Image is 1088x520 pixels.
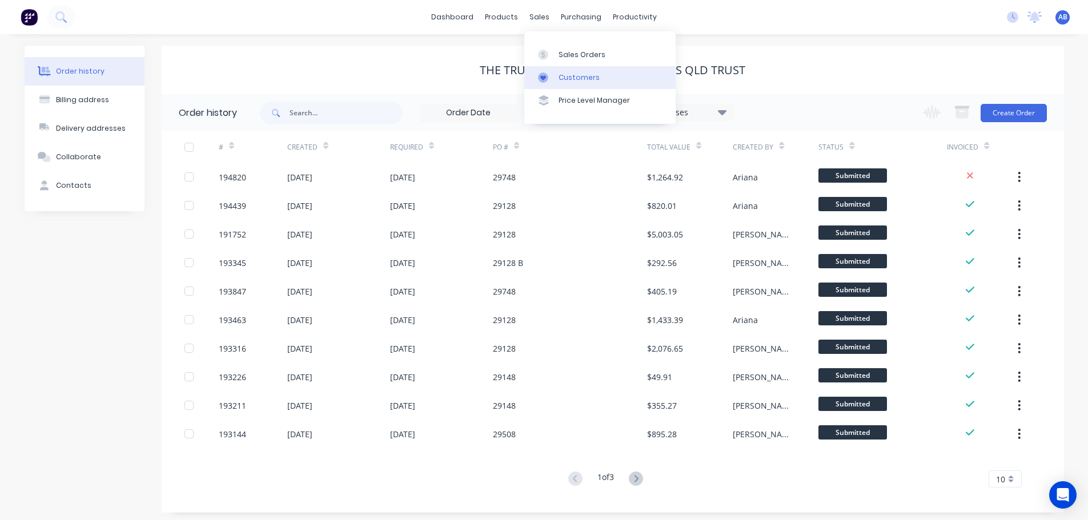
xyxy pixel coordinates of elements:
[56,123,126,134] div: Delivery addresses
[733,228,796,240] div: [PERSON_NAME]
[56,95,109,105] div: Billing address
[1049,481,1077,509] div: Open Intercom Messenger
[818,254,887,268] span: Submitted
[559,50,605,60] div: Sales Orders
[818,425,887,440] span: Submitted
[390,371,415,383] div: [DATE]
[818,340,887,354] span: Submitted
[390,200,415,212] div: [DATE]
[480,63,745,77] div: The Trustee for Roofing Services QLD Trust
[287,131,390,163] div: Created
[290,102,403,124] input: Search...
[524,89,676,112] a: Price Level Manager
[733,142,773,152] div: Created By
[733,200,758,212] div: Ariana
[390,400,415,412] div: [DATE]
[287,428,312,440] div: [DATE]
[493,342,516,354] div: 29128
[524,9,555,26] div: sales
[493,257,523,269] div: 29128 B
[56,66,105,76] div: Order history
[390,285,415,297] div: [DATE]
[287,400,312,412] div: [DATE]
[559,72,600,83] div: Customers
[597,471,614,487] div: 1 of 3
[647,342,683,354] div: $2,076.65
[647,171,683,183] div: $1,264.92
[647,142,690,152] div: Total Value
[559,95,630,106] div: Price Level Manager
[287,142,318,152] div: Created
[420,104,516,122] input: Order Date
[219,342,246,354] div: 193316
[555,9,607,26] div: purchasing
[390,257,415,269] div: [DATE]
[390,131,493,163] div: Required
[56,152,101,162] div: Collaborate
[818,168,887,183] span: Submitted
[818,225,887,240] span: Submitted
[25,86,144,114] button: Billing address
[524,43,676,66] a: Sales Orders
[390,428,415,440] div: [DATE]
[219,171,246,183] div: 194820
[390,342,415,354] div: [DATE]
[981,104,1047,122] button: Create Order
[647,257,677,269] div: $292.56
[179,106,237,120] div: Order history
[390,171,415,183] div: [DATE]
[733,342,796,354] div: [PERSON_NAME]
[647,228,683,240] div: $5,003.05
[493,400,516,412] div: 29148
[493,314,516,326] div: 29128
[219,131,287,163] div: #
[287,314,312,326] div: [DATE]
[493,228,516,240] div: 29128
[818,368,887,382] span: Submitted
[647,314,683,326] div: $1,433.39
[25,114,144,143] button: Delivery addresses
[219,257,246,269] div: 193345
[647,131,733,163] div: Total Value
[287,342,312,354] div: [DATE]
[287,285,312,297] div: [DATE]
[818,283,887,297] span: Submitted
[219,285,246,297] div: 193847
[493,142,508,152] div: PO #
[479,9,524,26] div: products
[287,257,312,269] div: [DATE]
[1058,12,1067,22] span: AB
[219,142,223,152] div: #
[647,428,677,440] div: $895.28
[25,57,144,86] button: Order history
[947,131,1015,163] div: Invoiced
[818,197,887,211] span: Submitted
[287,371,312,383] div: [DATE]
[733,371,796,383] div: [PERSON_NAME]
[390,314,415,326] div: [DATE]
[733,400,796,412] div: [PERSON_NAME]
[733,171,758,183] div: Ariana
[733,285,796,297] div: [PERSON_NAME]
[219,400,246,412] div: 193211
[818,311,887,325] span: Submitted
[219,371,246,383] div: 193226
[647,200,677,212] div: $820.01
[56,180,91,191] div: Contacts
[818,131,947,163] div: Status
[287,200,312,212] div: [DATE]
[947,142,978,152] div: Invoiced
[25,171,144,200] button: Contacts
[493,171,516,183] div: 29748
[390,228,415,240] div: [DATE]
[493,371,516,383] div: 29148
[219,428,246,440] div: 193144
[524,66,676,89] a: Customers
[390,142,423,152] div: Required
[425,9,479,26] a: dashboard
[637,106,733,119] div: 11 Statuses
[733,257,796,269] div: [PERSON_NAME]
[25,143,144,171] button: Collaborate
[219,314,246,326] div: 193463
[733,314,758,326] div: Ariana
